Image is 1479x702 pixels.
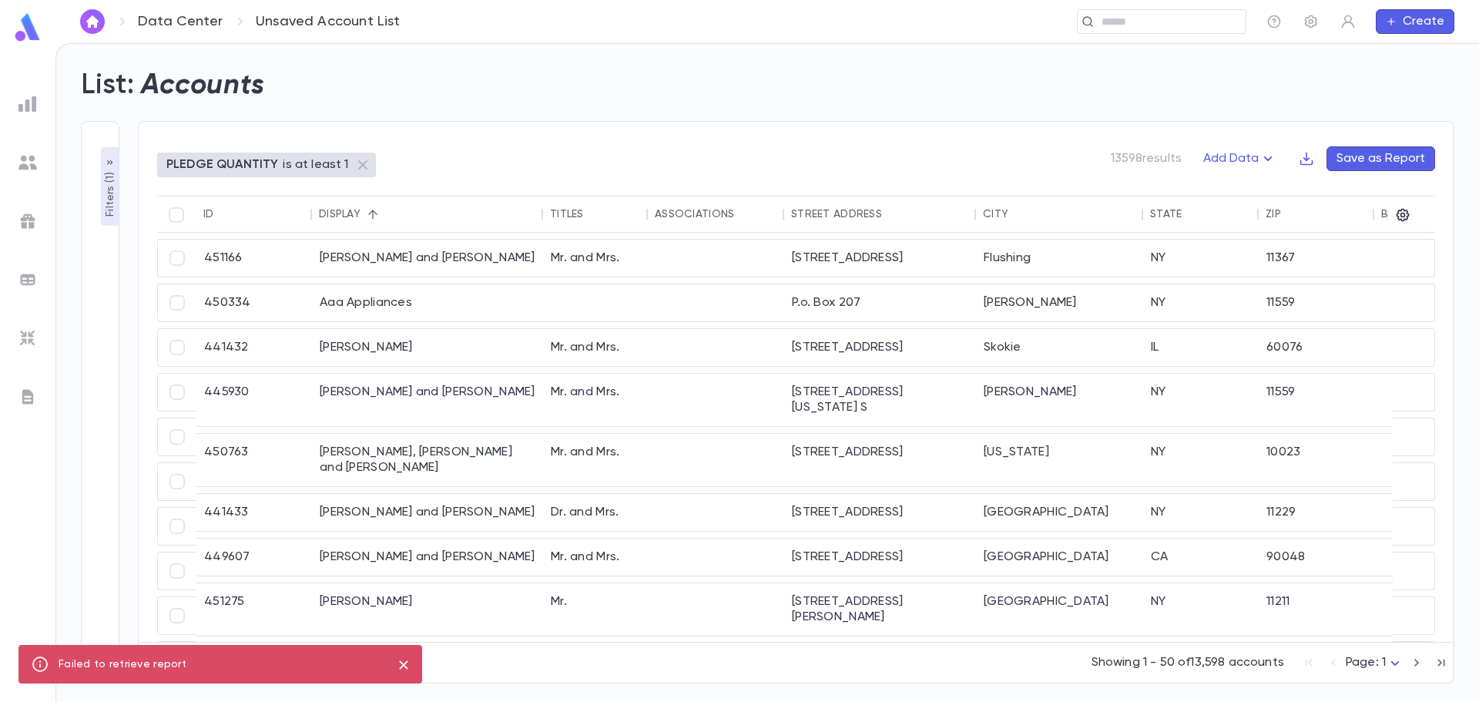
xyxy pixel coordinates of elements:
div: Mr. [543,583,648,636]
div: Mr. and Mrs. [543,434,648,486]
p: Unsaved Account List [256,13,401,30]
div: PLEDGE QUANTITYis at least 1 [157,153,376,177]
button: Filters (1) [101,147,119,226]
div: Titles [550,208,584,220]
div: 11559 [1259,374,1374,426]
p: Showing 1 - 50 of 13,598 accounts [1092,655,1284,670]
div: Failed to retrieve report [59,650,186,679]
p: 13598 results [1111,151,1182,166]
div: [PERSON_NAME] [312,329,543,366]
div: 11211 [1259,583,1374,636]
div: Skokie [976,329,1143,366]
div: Flushing [976,240,1143,277]
div: [PERSON_NAME] and [PERSON_NAME] [312,374,543,426]
div: Associations [655,208,734,220]
div: Street Address [791,208,882,220]
div: [PERSON_NAME] [976,284,1143,321]
div: Mr. and Mrs. [543,240,648,277]
div: NY [1143,583,1259,636]
button: Sort [214,202,239,227]
div: [PERSON_NAME] [312,583,543,636]
div: 11229 [1259,494,1374,531]
button: Create [1376,9,1454,34]
div: Display [319,208,361,220]
div: [PERSON_NAME] [976,374,1143,426]
h2: List: [81,69,135,102]
button: Save as Report [1326,146,1435,171]
div: [PERSON_NAME] and [PERSON_NAME] [312,539,543,576]
div: [PERSON_NAME], [PERSON_NAME] and [PERSON_NAME] [312,434,543,486]
button: close [391,653,416,677]
div: [PERSON_NAME] and [PERSON_NAME] [312,240,543,277]
div: [STREET_ADDRESS][PERSON_NAME] [784,583,976,636]
div: Zip [1266,208,1281,220]
div: [STREET_ADDRESS] [784,329,976,366]
img: reports_grey.c525e4749d1bce6a11f5fe2a8de1b229.svg [18,95,37,113]
div: 451166 [196,240,312,277]
div: 451275 [196,583,312,636]
p: PLEDGE QUANTITY [166,157,278,173]
div: CA [1143,539,1259,576]
button: Sort [882,202,907,227]
div: Mr. and Mrs. [543,374,648,426]
button: Sort [1008,202,1033,227]
div: Mr. and Mrs. [543,539,648,576]
div: P.o. Box 207 [784,284,976,321]
span: Page: 1 [1346,657,1386,669]
div: State [1150,208,1182,220]
div: 10023 [1259,434,1374,486]
img: home_white.a664292cf8c1dea59945f0da9f25487c.svg [83,15,102,28]
div: 450334 [196,284,312,321]
div: 445930 [196,374,312,426]
div: [STREET_ADDRESS][US_STATE] S [784,374,976,426]
div: [US_STATE] [976,434,1143,486]
img: campaigns_grey.99e729a5f7ee94e3726e6486bddda8f1.svg [18,212,37,230]
div: 449607 [196,539,312,576]
button: Sort [1182,202,1206,227]
p: Filters ( 1 ) [102,169,118,217]
img: letters_grey.7941b92b52307dd3b8a917253454ce1c.svg [18,388,37,406]
img: imports_grey.530a8a0e642e233f2baf0ef88e8c9fcb.svg [18,329,37,348]
div: Page: 1 [1346,651,1404,675]
div: [STREET_ADDRESS] [784,539,976,576]
div: 11559 [1259,284,1374,321]
div: [STREET_ADDRESS] [784,494,976,531]
div: NY [1143,284,1259,321]
p: is at least 1 [283,157,348,173]
div: NY [1143,434,1259,486]
img: batches_grey.339ca447c9d9533ef1741baa751efc33.svg [18,270,37,289]
div: 441432 [196,329,312,366]
div: 90048 [1259,539,1374,576]
div: [STREET_ADDRESS] [784,434,976,486]
div: NY [1143,374,1259,426]
button: Sort [361,202,385,227]
div: ID [203,208,214,220]
div: Dr. and Mrs. [543,494,648,531]
div: [GEOGRAPHIC_DATA] [976,539,1143,576]
div: NY [1143,240,1259,277]
div: 60076 [1259,329,1374,366]
button: Sort [584,202,609,227]
img: logo [12,12,43,42]
div: [GEOGRAPHIC_DATA] [976,494,1143,531]
a: Data Center [138,13,223,30]
div: [STREET_ADDRESS] [784,240,976,277]
div: 450763 [196,434,312,486]
button: Add Data [1194,146,1286,171]
div: 11367 [1259,240,1374,277]
div: Aaa Appliances [312,284,543,321]
div: [PERSON_NAME] and [PERSON_NAME] [312,494,543,531]
div: IL [1143,329,1259,366]
h2: Accounts [141,69,265,102]
div: [GEOGRAPHIC_DATA] [976,583,1143,636]
div: NY [1143,494,1259,531]
div: Mr. and Mrs. [543,329,648,366]
div: City [983,208,1008,220]
img: students_grey.60c7aba0da46da39d6d829b817ac14fc.svg [18,153,37,172]
button: Sort [1281,202,1306,227]
div: 441433 [196,494,312,531]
